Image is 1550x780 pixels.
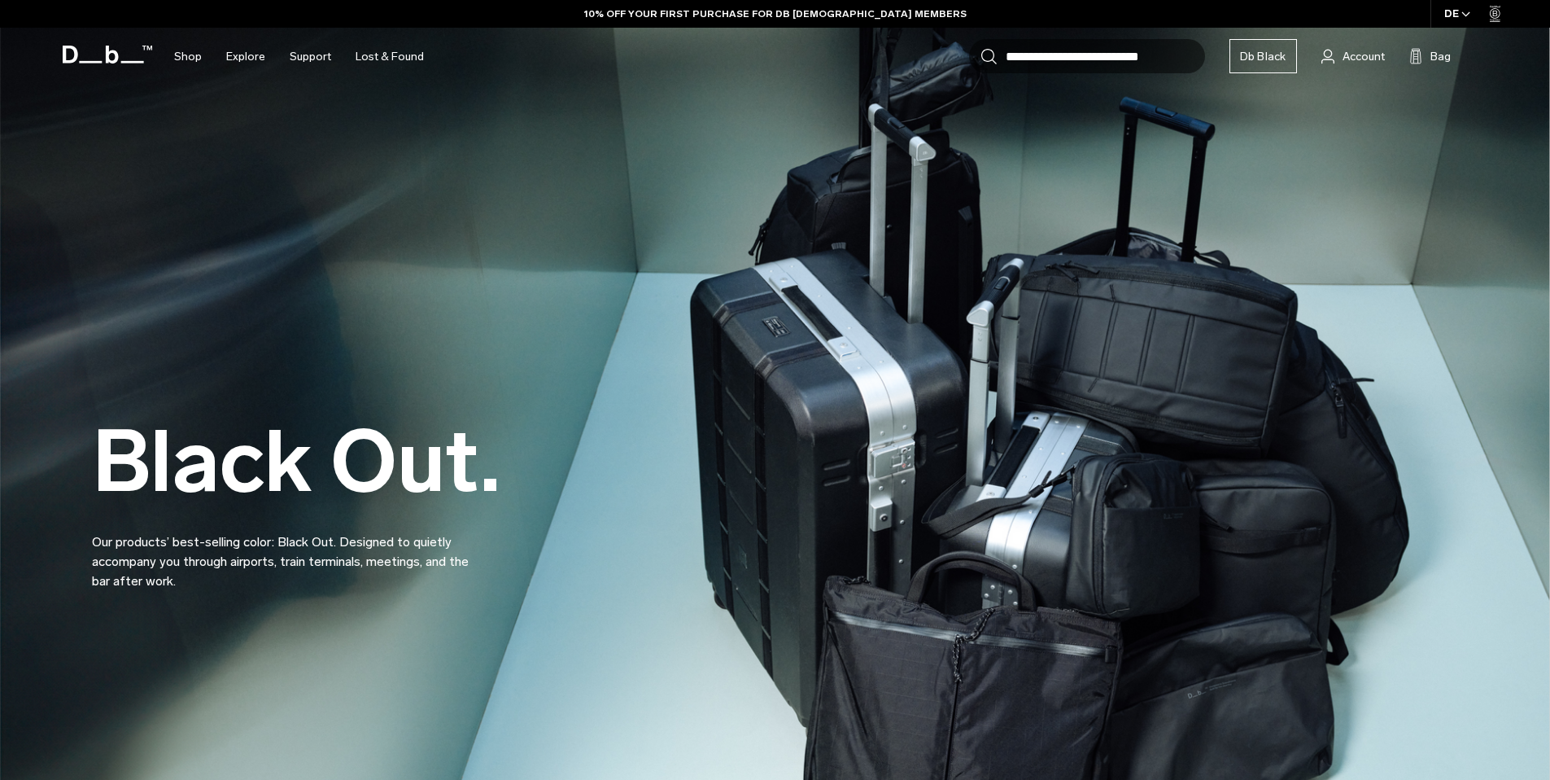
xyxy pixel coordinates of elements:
[1409,46,1451,66] button: Bag
[92,513,482,591] p: Our products’ best-selling color: Black Out. Designed to quietly accompany you through airports, ...
[584,7,967,21] a: 10% OFF YOUR FIRST PURCHASE FOR DB [DEMOGRAPHIC_DATA] MEMBERS
[1321,46,1385,66] a: Account
[162,28,436,85] nav: Main Navigation
[1343,48,1385,65] span: Account
[1229,39,1297,73] a: Db Black
[1430,48,1451,65] span: Bag
[226,28,265,85] a: Explore
[174,28,202,85] a: Shop
[92,419,500,505] h2: Black Out.
[290,28,331,85] a: Support
[356,28,424,85] a: Lost & Found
